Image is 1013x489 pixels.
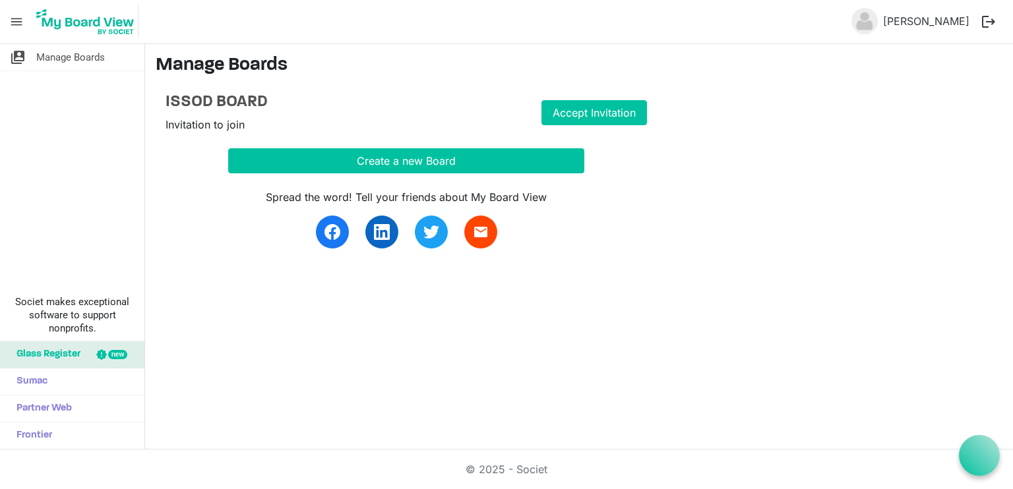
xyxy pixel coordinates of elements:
[541,100,647,125] a: Accept Invitation
[36,44,105,71] span: Manage Boards
[10,422,52,449] span: Frontier
[466,463,547,476] a: © 2025 - Societ
[228,189,584,205] div: Spread the word! Tell your friends about My Board View
[10,368,47,395] span: Sumac
[166,93,522,112] h4: ISSOD BOARD
[464,216,497,248] a: email
[10,395,72,422] span: Partner Web
[878,8,975,34] a: [PERSON_NAME]
[32,5,144,38] a: My Board View Logo
[975,8,1002,36] button: logout
[32,5,138,38] img: My Board View Logo
[423,224,439,240] img: twitter.svg
[10,341,80,368] span: Glass Register
[10,44,26,71] span: switch_account
[108,350,127,359] div: new
[324,224,340,240] img: facebook.svg
[473,224,489,240] span: email
[4,9,29,34] span: menu
[851,8,878,34] img: no-profile-picture.svg
[6,295,138,335] span: Societ makes exceptional software to support nonprofits.
[228,148,584,173] button: Create a new Board
[156,55,1002,77] h3: Manage Boards
[374,224,390,240] img: linkedin.svg
[166,118,245,131] span: Invitation to join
